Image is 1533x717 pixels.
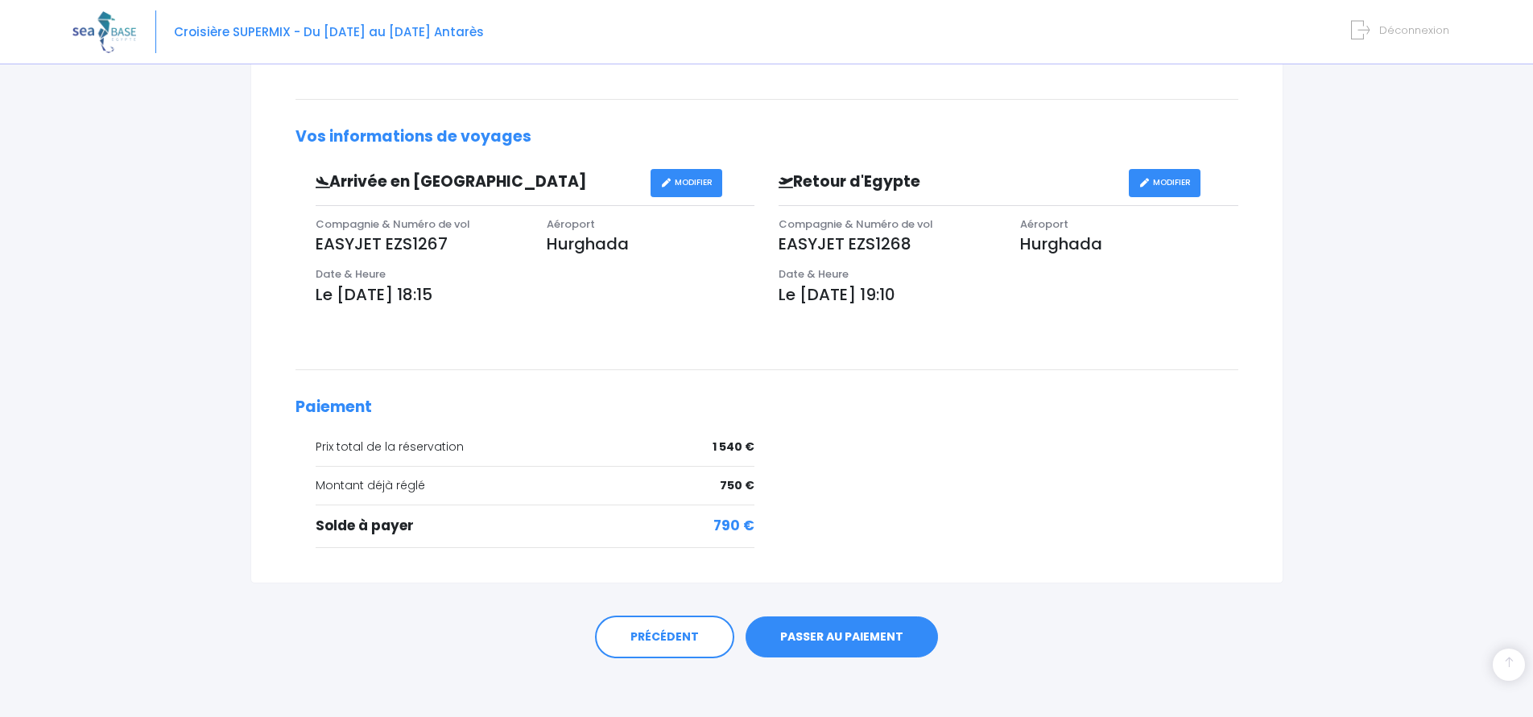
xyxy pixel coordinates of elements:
h3: Arrivée en [GEOGRAPHIC_DATA] [304,173,651,192]
p: Hurghada [547,232,754,256]
a: PRÉCÉDENT [595,616,734,659]
a: MODIFIER [651,169,722,197]
p: EASYJET EZS1267 [316,232,523,256]
p: Le [DATE] 19:10 [779,282,1238,307]
a: PASSER AU PAIEMENT [746,616,938,658]
span: Croisière SUPERMIX - Du [DATE] au [DATE] Antarès [174,23,484,40]
a: MODIFIER [1129,169,1200,197]
span: Compagnie & Numéro de vol [316,216,470,232]
div: Montant déjà réglé [316,477,755,494]
h3: Retour d'Egypte [766,173,1129,192]
h2: Paiement [295,398,1238,417]
span: Date & Heure [316,266,386,282]
span: 1 540 € [713,439,754,455]
div: Solde à payer [316,516,755,537]
span: Compagnie & Numéro de vol [779,216,933,232]
span: Déconnexion [1379,23,1449,38]
span: Aéroport [547,216,595,232]
span: Aéroport [1020,216,1068,232]
h2: Vos informations de voyages [295,128,1238,146]
p: EASYJET EZS1268 [779,232,996,256]
p: Hurghada [1020,232,1238,256]
div: Prix total de la réservation [316,439,755,455]
span: Date & Heure [779,266,849,282]
span: 790 € [713,516,754,537]
span: 750 € [720,477,754,494]
p: Le [DATE] 18:15 [316,282,755,307]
